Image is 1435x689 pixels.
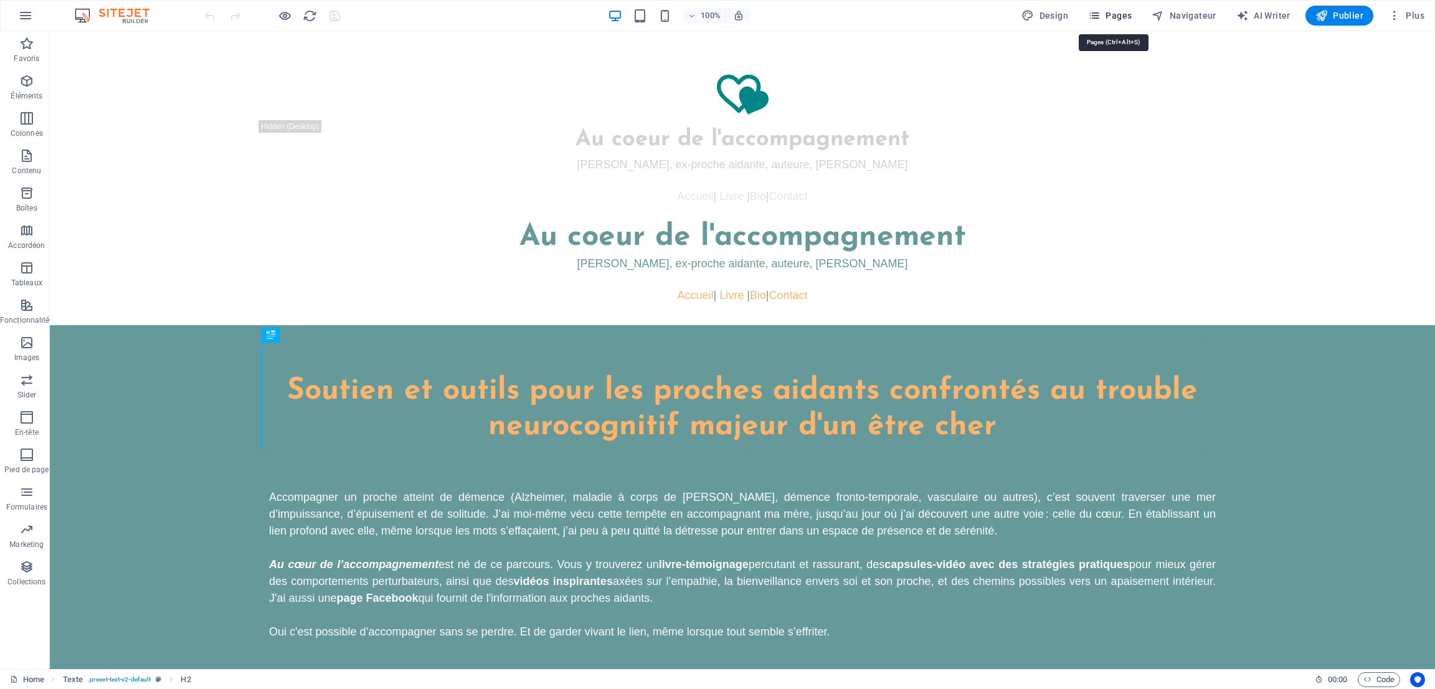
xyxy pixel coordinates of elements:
[12,166,41,176] p: Contenu
[14,54,39,64] p: Favoris
[1363,672,1395,687] span: Code
[302,8,317,23] button: reload
[11,278,42,288] p: Tableaux
[8,240,45,250] p: Accordéon
[701,8,721,23] h6: 100%
[1315,9,1363,22] span: Publier
[11,91,42,101] p: Éléments
[303,9,317,23] i: Actualiser la page
[1358,672,1400,687] button: Code
[72,8,165,23] img: Editor Logo
[1016,6,1073,26] div: Design (Ctrl+Alt+Y)
[1383,6,1429,26] button: Plus
[11,128,43,138] p: Colonnes
[1152,9,1216,22] span: Navigateur
[181,672,191,687] span: Cliquez pour sélectionner. Double-cliquez pour modifier.
[4,465,49,475] p: Pied de page
[7,577,45,587] p: Collections
[10,672,44,687] a: Cliquez pour annuler la sélection. Double-cliquez pour ouvrir Pages.
[1016,6,1073,26] button: Design
[6,502,47,512] p: Formulaires
[682,8,726,23] button: 100%
[16,203,37,213] p: Boîtes
[1315,672,1348,687] h6: Durée de la session
[1337,675,1338,684] span: :
[15,427,39,437] p: En-tête
[1328,672,1347,687] span: 00 00
[156,676,161,683] i: Cet élément est une présélection personnalisable.
[733,10,744,21] i: Lors du redimensionnement, ajuster automatiquement le niveau de zoom en fonction de l'appareil sé...
[1236,9,1291,22] span: AI Writer
[14,353,40,363] p: Images
[1021,9,1068,22] span: Design
[1147,6,1221,26] button: Navigateur
[63,672,83,687] span: Cliquez pour sélectionner. Double-cliquez pour modifier.
[1231,6,1295,26] button: AI Writer
[1410,672,1425,687] button: Usercentrics
[1305,6,1373,26] button: Publier
[1088,9,1132,22] span: Pages
[277,8,292,23] button: Cliquez ici pour quitter le mode Aperçu et poursuivre l'édition.
[17,390,37,400] p: Slider
[1388,9,1424,22] span: Plus
[88,672,151,687] span: . preset-text-v2-default
[63,672,191,687] nav: breadcrumb
[9,539,44,549] p: Marketing
[1083,6,1137,26] button: Pages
